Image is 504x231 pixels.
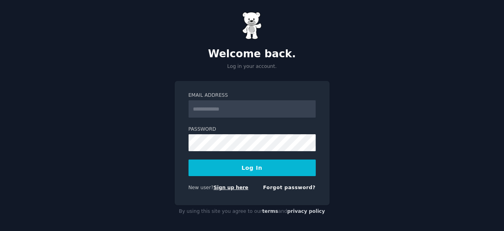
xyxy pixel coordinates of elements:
button: Log In [189,160,316,176]
a: terms [262,208,278,214]
h2: Welcome back. [175,48,330,60]
a: Sign up here [213,185,248,190]
label: Email Address [189,92,316,99]
label: Password [189,126,316,133]
img: Gummy Bear [242,12,262,39]
span: New user? [189,185,214,190]
p: Log in your account. [175,63,330,70]
div: By using this site you agree to our and [175,205,330,218]
a: Forgot password? [263,185,316,190]
a: privacy policy [287,208,325,214]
